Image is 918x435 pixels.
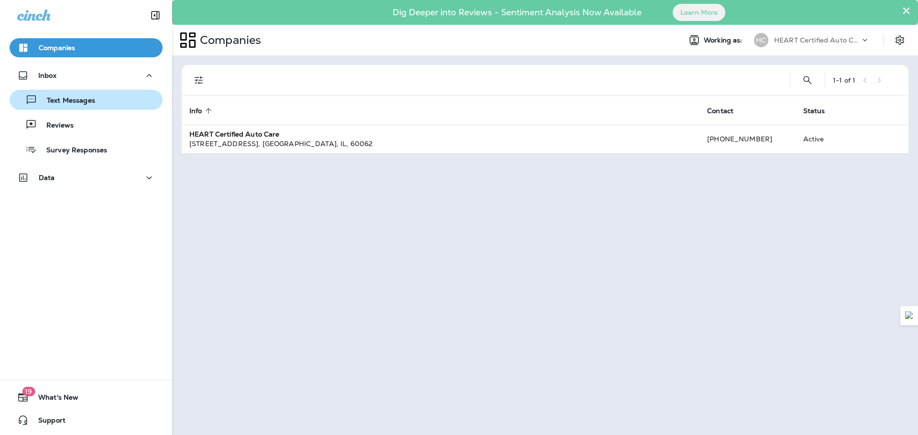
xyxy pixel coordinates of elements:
[10,411,163,430] button: Support
[10,90,163,110] button: Text Messages
[891,32,908,49] button: Settings
[10,66,163,85] button: Inbox
[673,4,725,21] button: Learn More
[803,106,838,115] span: Status
[189,106,215,115] span: Info
[699,125,795,153] td: [PHONE_NUMBER]
[38,72,56,79] p: Inbox
[189,130,280,138] strong: HEART Certified Auto Care
[39,174,55,181] p: Data
[189,139,692,149] div: [STREET_ADDRESS] , [GEOGRAPHIC_DATA] , IL , 60062
[798,71,817,90] button: Search Companies
[37,146,107,155] p: Survey Responses
[707,107,733,115] span: Contact
[902,3,911,18] button: Close
[22,387,35,396] span: 19
[10,388,163,407] button: 19What's New
[905,311,914,320] img: Detect Auto
[39,44,75,52] p: Companies
[29,416,66,428] span: Support
[707,106,746,115] span: Contact
[10,115,163,135] button: Reviews
[833,76,855,84] div: 1 - 1 of 1
[29,393,78,405] span: What's New
[754,33,768,47] div: HC
[142,6,169,25] button: Collapse Sidebar
[803,107,825,115] span: Status
[774,36,860,44] p: HEART Certified Auto Care
[189,71,208,90] button: Filters
[37,121,74,130] p: Reviews
[189,107,202,115] span: Info
[196,33,261,47] p: Companies
[10,38,163,57] button: Companies
[704,36,744,44] span: Working as:
[10,168,163,187] button: Data
[796,125,857,153] td: Active
[37,96,95,106] p: Text Messages
[365,11,669,14] p: Dig Deeper into Reviews - Sentiment Analysis Now Available
[10,139,163,159] button: Survey Responses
